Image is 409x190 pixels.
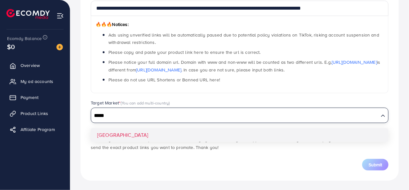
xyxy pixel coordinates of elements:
a: My ad accounts [5,75,65,88]
span: $0 [7,42,15,51]
span: Notices: [96,21,129,28]
a: Affiliate Program [5,123,65,136]
a: [URL][DOMAIN_NAME] [136,67,181,73]
span: 🔥🔥🔥 [96,21,112,28]
li: [GEOGRAPHIC_DATA] [91,128,388,142]
span: Ecomdy Balance [7,35,42,42]
span: Please copy and paste your product link here to ensure the url is correct. [108,49,261,55]
span: (You can add multi-country) [121,100,170,106]
span: Please do not use URL Shortens or Banned URL here! [108,77,220,83]
img: logo [6,9,50,19]
a: Overview [5,59,65,72]
input: Search for option [92,111,378,121]
span: Submit [369,161,382,168]
a: Product Links [5,107,65,120]
button: Submit [362,159,388,170]
span: Ads using unverified links will be automatically paused due to potential policy violations on Tik... [108,32,379,45]
a: Payment [5,91,65,104]
a: [URL][DOMAIN_NAME] [332,59,377,65]
span: My ad accounts [21,78,53,85]
span: Product Links [21,110,48,117]
img: menu [56,12,64,20]
p: *Note: If you use unverified product links, the Ecomdy system will notify the support team to rev... [91,136,388,151]
span: Please notice your full domain url. Domain with www and non-www will be counted as two different ... [108,59,380,73]
span: Affiliate Program [21,126,55,133]
iframe: Chat [382,161,404,185]
label: Target Market [91,100,170,106]
div: Search for option [91,108,388,123]
img: image [56,44,63,50]
span: Payment [21,94,38,101]
span: Overview [21,62,40,69]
